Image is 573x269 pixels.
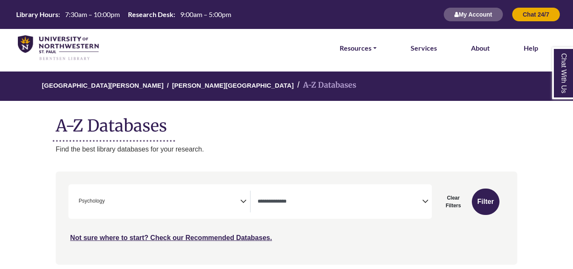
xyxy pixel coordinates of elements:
th: Library Hours: [13,10,60,19]
a: Resources [340,43,377,54]
button: Clear Filters [437,189,470,215]
a: About [471,43,490,54]
button: Chat 24/7 [512,7,560,22]
th: Research Desk: [125,10,176,19]
a: Services [411,43,437,54]
li: A-Z Databases [294,79,356,92]
a: Help [524,43,538,54]
p: Find the best library databases for your research. [56,144,517,155]
table: Hours Today [13,10,235,18]
a: [GEOGRAPHIC_DATA][PERSON_NAME] [42,80,164,89]
span: 7:30am – 10:00pm [65,10,120,18]
span: Psychology [79,197,105,205]
a: [PERSON_NAME][GEOGRAPHIC_DATA] [172,80,294,89]
button: My Account [443,7,503,22]
h1: A-Z Databases [56,109,517,135]
a: Chat 24/7 [512,11,560,18]
nav: breadcrumb [56,72,517,101]
li: Psychology [75,197,105,205]
textarea: Search [106,199,110,206]
a: My Account [443,11,503,18]
textarea: Search [258,199,422,206]
button: Submit for Search Results [472,189,499,215]
img: library_home [18,35,99,61]
a: Not sure where to start? Check our Recommended Databases. [70,234,272,241]
a: Hours Today [13,10,235,20]
span: 9:00am – 5:00pm [180,10,231,18]
nav: Search filters [56,172,517,264]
